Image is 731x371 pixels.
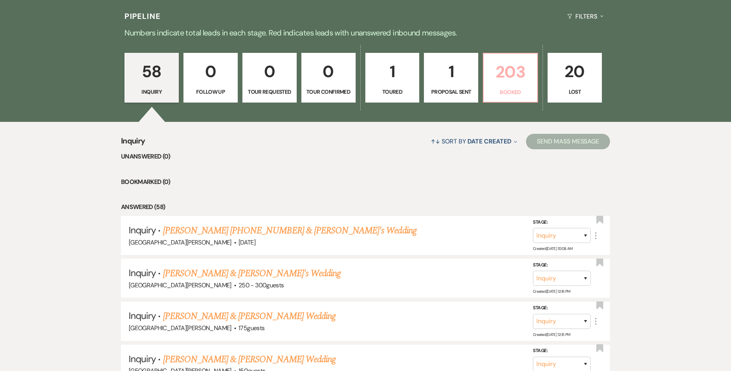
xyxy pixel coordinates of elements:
a: 58Inquiry [124,53,179,103]
p: Toured [370,88,415,96]
p: 1 [370,59,415,84]
span: Inquiry [129,267,156,279]
button: Filters [564,6,606,27]
span: [GEOGRAPHIC_DATA][PERSON_NAME] [129,238,232,246]
p: 1 [429,59,473,84]
a: [PERSON_NAME] & [PERSON_NAME]'s Wedding [163,266,341,280]
button: Sort By Date Created [428,131,520,152]
p: 58 [129,59,174,84]
p: Tour Requested [247,88,292,96]
span: Date Created [467,137,511,145]
label: Stage: [533,304,591,312]
a: [PERSON_NAME] & [PERSON_NAME] Wedding [163,352,336,366]
span: 175 guests [239,324,264,332]
label: Stage: [533,218,591,227]
a: 0Tour Requested [242,53,297,103]
span: Inquiry [129,310,156,322]
button: Send Mass Message [526,134,610,149]
span: [GEOGRAPHIC_DATA][PERSON_NAME] [129,324,232,332]
span: 250 - 300 guests [239,281,284,289]
p: 0 [188,59,233,84]
li: Unanswered (0) [121,152,610,162]
p: 20 [553,59,597,84]
a: 1Proposal Sent [424,53,478,103]
a: 0Tour Confirmed [301,53,356,103]
span: Inquiry [129,353,156,365]
p: Inquiry [129,88,174,96]
p: 203 [488,59,533,85]
span: ↑↓ [431,137,440,145]
span: Created: [DATE] 12:16 PM [533,289,570,294]
a: 0Follow Up [183,53,238,103]
label: Stage: [533,261,591,270]
label: Stage: [533,347,591,355]
span: Created: [DATE] 12:15 PM [533,332,570,337]
p: Booked [488,88,533,96]
a: 203Booked [483,53,538,103]
a: 20Lost [548,53,602,103]
li: Answered (58) [121,202,610,212]
li: Bookmarked (0) [121,177,610,187]
span: [DATE] [239,238,255,246]
span: Inquiry [129,224,156,236]
span: Inquiry [121,135,145,152]
a: 1Toured [365,53,420,103]
h3: Pipeline [124,11,161,22]
p: 0 [306,59,351,84]
span: [GEOGRAPHIC_DATA][PERSON_NAME] [129,281,232,289]
a: [PERSON_NAME] [PHONE_NUMBER] & [PERSON_NAME]'s Wedding [163,224,417,238]
p: Lost [553,88,597,96]
p: Numbers indicate total leads in each stage. Red indicates leads with unanswered inbound messages. [88,27,643,39]
p: Proposal Sent [429,88,473,96]
p: Follow Up [188,88,233,96]
p: 0 [247,59,292,84]
a: [PERSON_NAME] & [PERSON_NAME] Wedding [163,309,336,323]
p: Tour Confirmed [306,88,351,96]
span: Created: [DATE] 10:08 AM [533,246,572,251]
